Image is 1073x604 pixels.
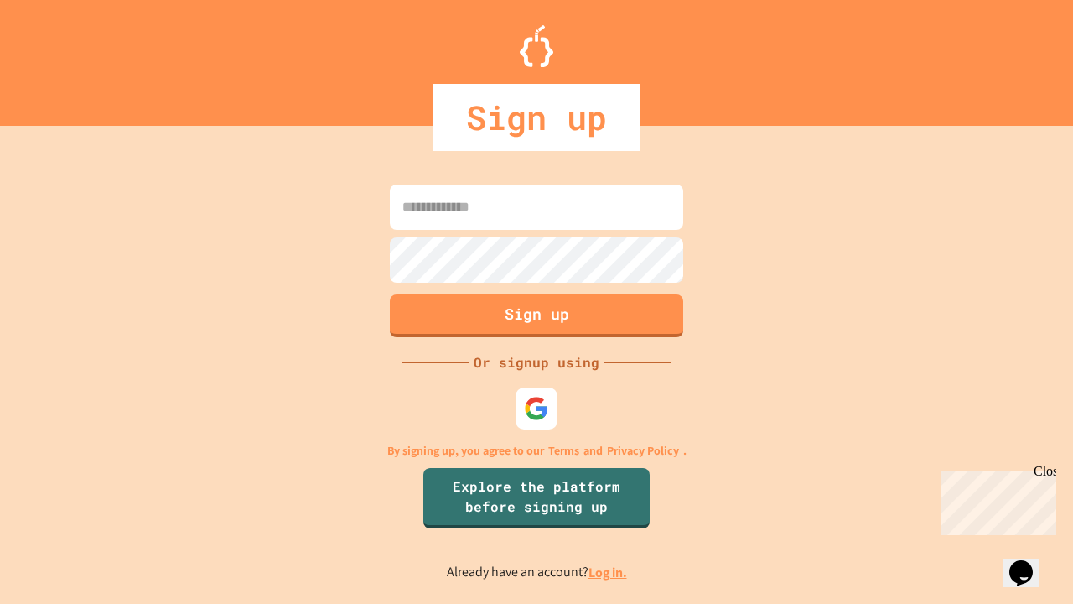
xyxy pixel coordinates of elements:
[1003,537,1056,587] iframe: chat widget
[387,442,687,460] p: By signing up, you agree to our and .
[469,352,604,372] div: Or signup using
[423,468,650,528] a: Explore the platform before signing up
[433,84,640,151] div: Sign up
[524,396,549,421] img: google-icon.svg
[390,294,683,337] button: Sign up
[607,442,679,460] a: Privacy Policy
[934,464,1056,535] iframe: chat widget
[548,442,579,460] a: Terms
[520,25,553,67] img: Logo.svg
[447,562,627,583] p: Already have an account?
[588,564,627,581] a: Log in.
[7,7,116,107] div: Chat with us now!Close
